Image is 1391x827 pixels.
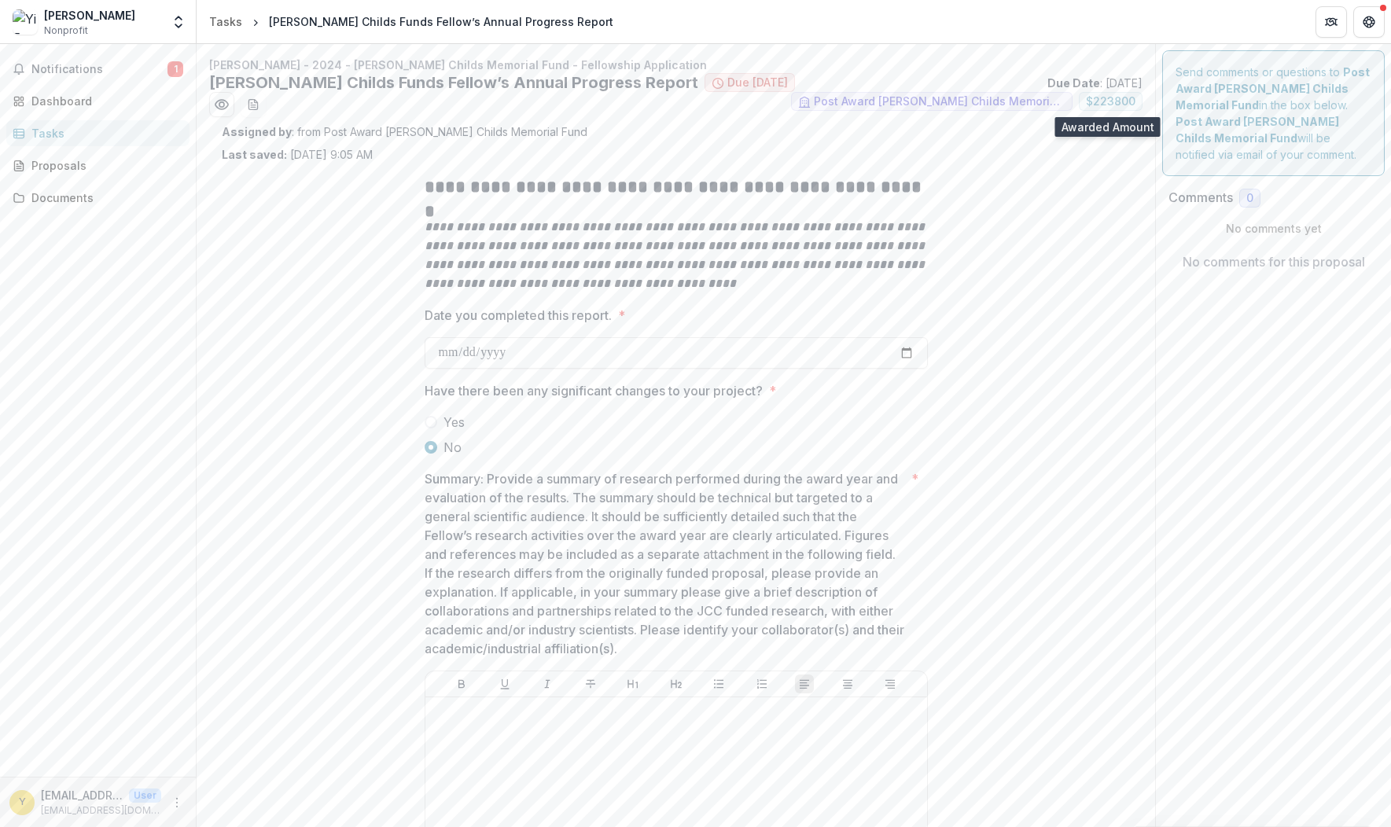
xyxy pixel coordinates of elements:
p: [PERSON_NAME] - 2024 - [PERSON_NAME] Childs Memorial Fund - Fellowship Application [209,57,1143,73]
h2: Comments [1168,190,1233,205]
a: Proposals [6,153,190,178]
button: Align Left [795,674,814,693]
span: 0 [1246,192,1253,205]
a: Dashboard [6,88,190,114]
p: User [129,788,161,803]
p: Summary: Provide a summary of research performed during the award year and evaluation of the resu... [425,469,905,658]
p: No comments for this proposal [1183,252,1365,271]
button: Notifications1 [6,57,190,82]
div: Tasks [209,13,242,30]
p: : from Post Award [PERSON_NAME] Childs Memorial Fund [222,123,1130,140]
button: Italicize [538,674,557,693]
img: Yi Fu [13,9,38,35]
p: [EMAIL_ADDRESS][DOMAIN_NAME] [41,803,161,818]
button: Strike [581,674,600,693]
p: Date you completed this report. [425,306,612,325]
div: Documents [31,189,177,206]
button: Align Right [881,674,900,693]
button: Bold [452,674,471,693]
button: More [167,793,186,812]
div: [PERSON_NAME] Childs Funds Fellow’s Annual Progress Report [269,13,613,30]
button: Preview c4a3c3d2-21f0-4b56-9eda-69a79b505ab9.pdf [209,92,234,117]
span: Post Award [PERSON_NAME] Childs Memorial Fund [814,95,1065,108]
span: Due [DATE] [727,76,788,90]
button: download-word-button [241,92,266,117]
h2: [PERSON_NAME] Childs Funds Fellow’s Annual Progress Report [209,73,698,92]
div: Tasks [31,125,177,142]
a: Tasks [6,120,190,146]
div: Dashboard [31,93,177,109]
span: Notifications [31,63,167,76]
p: [EMAIL_ADDRESS][DOMAIN_NAME] [41,787,123,803]
p: : [DATE] [1047,75,1143,91]
strong: Assigned by [222,125,292,138]
p: No comments yet [1168,220,1378,237]
button: Partners [1316,6,1347,38]
p: Have there been any significant changes to your project? [425,381,763,400]
button: Underline [495,674,514,693]
span: 1 [167,61,183,77]
a: Tasks [203,10,248,33]
strong: Post Award [PERSON_NAME] Childs Memorial Fund [1176,115,1339,145]
div: Send comments or questions to in the box below. will be notified via email of your comment. [1162,50,1385,176]
p: [DATE] 9:05 AM [222,146,373,163]
span: Yes [443,413,465,432]
button: Get Help [1353,6,1385,38]
button: Open entity switcher [167,6,190,38]
button: Ordered List [753,674,771,693]
a: Documents [6,185,190,211]
strong: Last saved: [222,148,287,161]
strong: Post Award [PERSON_NAME] Childs Memorial Fund [1176,65,1370,112]
div: [PERSON_NAME] [44,7,135,24]
div: yifu@uw.edu [19,797,26,807]
button: Bullet List [709,674,728,693]
strong: Due Date [1047,76,1100,90]
span: No [443,438,462,457]
span: $ 223800 [1086,95,1135,108]
button: Heading 1 [624,674,642,693]
nav: breadcrumb [203,10,620,33]
button: Align Center [838,674,857,693]
span: Nonprofit [44,24,88,38]
div: Proposals [31,157,177,174]
button: Heading 2 [667,674,686,693]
